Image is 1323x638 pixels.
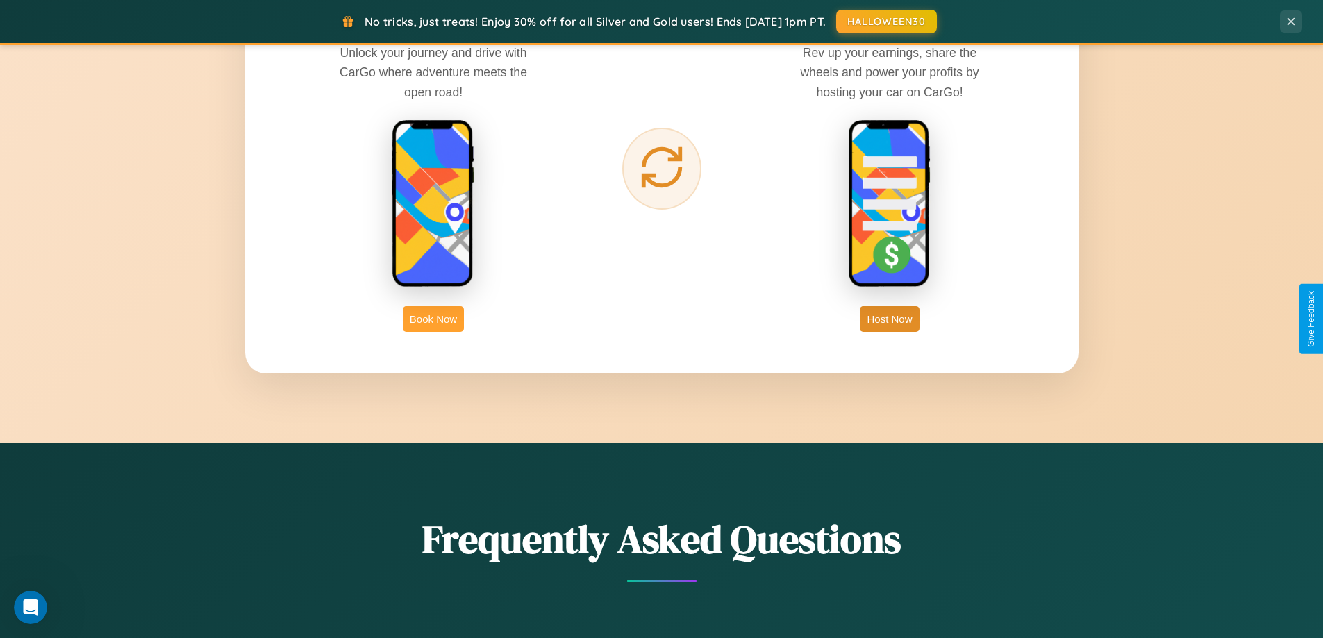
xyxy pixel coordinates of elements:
p: Unlock your journey and drive with CarGo where adventure meets the open road! [329,43,538,101]
iframe: Intercom live chat [14,591,47,624]
h2: Frequently Asked Questions [245,512,1079,566]
p: Rev up your earnings, share the wheels and power your profits by hosting your car on CarGo! [785,43,994,101]
div: Give Feedback [1306,291,1316,347]
img: rent phone [392,119,475,289]
img: host phone [848,119,931,289]
button: Host Now [860,306,919,332]
button: HALLOWEEN30 [836,10,937,33]
span: No tricks, just treats! Enjoy 30% off for all Silver and Gold users! Ends [DATE] 1pm PT. [365,15,826,28]
button: Book Now [403,306,464,332]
